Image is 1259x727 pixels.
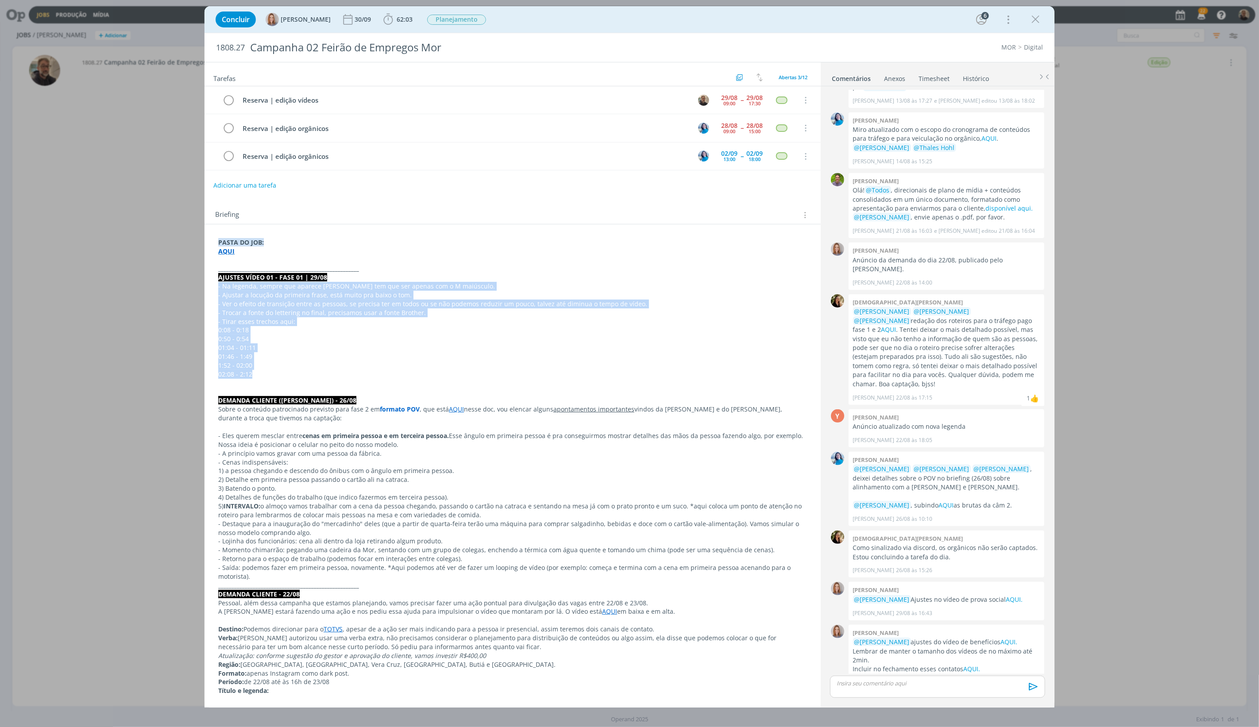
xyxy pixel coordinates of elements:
span: -- [741,153,743,159]
img: A [831,582,844,595]
a: AQUI. [1006,595,1023,604]
a: AQUI. [964,665,981,673]
span: 62:03 [397,15,413,23]
span: 22/08 às 18:05 [896,436,933,444]
p: ajustes do vídeo de benefícios [853,638,1040,646]
strong: Verba: [218,634,238,642]
span: @[PERSON_NAME] [854,465,910,473]
em: Atualização: conforme sugestão do gestor e aprovação do cliente, vamos investir R$400,00 [218,651,486,660]
p: de 22/08 até às 16h de 23/08 [218,677,807,686]
span: [PERSON_NAME] [281,16,331,23]
span: @[PERSON_NAME] [854,143,910,152]
p: - Eles querem mesclar entre Esse ângulo em primeira pessoa é pra conseguirmos mostrar detalhes da... [218,431,807,449]
p: Pessoal, além dessa campanha que estamos planejando, vamos precisar fazer uma ação pontual para d... [218,599,807,608]
p: - Saída: podemos fazer em primeira pessoa, novamente. *Aqui podemos até ver de fazer um looping d... [218,563,807,581]
div: 1 [1027,393,1030,403]
strong: Período: [218,677,244,686]
a: AQUI. [1001,638,1018,646]
b: [PERSON_NAME] [853,177,899,185]
span: e [PERSON_NAME] editou [935,227,997,235]
p: - Lojinha dos funcionários: cena ali dentro da loja retirando algum produto. [218,537,807,546]
a: Timesheet [918,70,950,83]
p: [PERSON_NAME] [853,436,895,444]
strong: _____________________________________________________ [218,581,359,589]
span: 21/08 às 16:04 [999,227,1035,235]
span: Tarefas [213,72,236,83]
p: [PERSON_NAME] autorizou usar uma verba extra, não precisamos considerar o planejamento para distr... [218,634,807,651]
span: @[PERSON_NAME] [854,638,910,646]
div: Reserva | edição orgânicos [239,151,690,162]
p: 02:08 - 2:12 [218,370,807,379]
a: AQUI [602,607,617,615]
p: [PERSON_NAME] [853,227,895,235]
p: [PERSON_NAME] [853,279,895,287]
div: 13:00 [723,157,735,162]
span: @[PERSON_NAME] [974,465,1029,473]
b: [DEMOGRAPHIC_DATA][PERSON_NAME] [853,535,963,542]
span: @[PERSON_NAME] [914,307,969,315]
p: 1:52 - 02:00 [218,361,807,370]
p: - Trocar a fonte do lettering no final, precisamos usar a fonte Brother. [218,308,807,317]
div: 17:30 [749,101,761,106]
span: Briefing [215,209,239,221]
p: 5) o almoço vamos trabalhar com a cena da pessoa chegando, passando o cartão na catraca e sentand... [218,502,807,519]
div: 28/08 [721,123,738,129]
div: 18:00 [749,157,761,162]
div: Anexos [884,74,905,83]
button: R [697,93,710,107]
a: Comentários [831,70,871,83]
img: T [831,173,844,186]
span: 26/08 às 10:10 [896,515,933,523]
p: 3) Batendo o ponto. [218,484,807,493]
p: 0:08 - 0:18 [218,326,807,335]
a: disponível aqui. [986,204,1033,212]
p: - Retorno para o espaço de trabalho (podemos focar em interações entre colegas). [218,554,807,563]
div: Reserva | edição vídeos [239,95,690,106]
b: [PERSON_NAME] [853,246,899,254]
strong: DEMANDA CLIENTE - 22/08 [218,590,300,598]
strong: Título e legenda: [218,686,269,695]
p: 0:50 - 0:54 [218,335,807,343]
strong: cenas em primeira pessoa e em terceira pessoa. [302,431,449,440]
b: [PERSON_NAME] [853,116,899,124]
p: Anúncio atualizado com nova legenda [853,422,1040,431]
strong: PASTA DO JOB: [218,238,264,246]
span: @[PERSON_NAME] [854,213,910,221]
div: dialog [205,6,1054,708]
span: @Thales Hohl [865,83,905,91]
a: AQUI [218,247,235,255]
span: 22/08 às 17:15 [896,394,933,402]
p: - Momento chimarrão: pegando uma cadeira da Mor, sentando com um grupo de colegas, enchendo a tér... [218,546,807,554]
strong: formato POV [380,405,420,413]
p: - Ajustar a locução da primeira frase, está muito pra baixo o tom. [218,291,807,300]
span: Concluir [222,16,250,23]
span: 21/08 às 16:03 [896,227,933,235]
p: Miro atualizado com o escopo do cronograma de conteúdos para tráfego e para veiculação no orgânic... [853,125,1040,143]
strong: INTERVALO: [224,502,260,510]
button: Planejamento [427,14,487,25]
span: 22/08 às 14:00 [896,279,933,287]
p: 01:04 - 01:11 [218,343,807,352]
a: AQUI [881,325,896,334]
div: 09:00 [723,101,735,106]
u: apontamentos importantes [553,405,634,413]
div: 28/08 [746,123,763,129]
span: 29/08 às 16:43 [896,609,933,617]
p: [PERSON_NAME] [853,97,895,105]
a: TOTVS [324,625,343,633]
img: A [831,625,844,638]
span: e [PERSON_NAME] editou [935,97,997,105]
span: @[PERSON_NAME] [914,465,969,473]
p: Lembrar de manter o tamanho dos vídeos de no máximo até 2min. [853,647,1040,665]
div: 02/09 [721,150,738,157]
img: C [831,531,844,544]
strong: Região: [218,660,240,669]
span: @Thales Hohl [914,143,955,152]
p: Anúncio da demanda do dia 22/08, publicado pelo [PERSON_NAME]. [853,256,1040,274]
button: A[PERSON_NAME] [266,13,331,26]
p: [PERSON_NAME] [853,609,895,617]
img: R [698,95,709,106]
img: A [266,13,279,26]
p: Como sinalizado via discord, os orgânicos não serão captados. Estou concluindo a tarefa do dia. [853,543,1040,562]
